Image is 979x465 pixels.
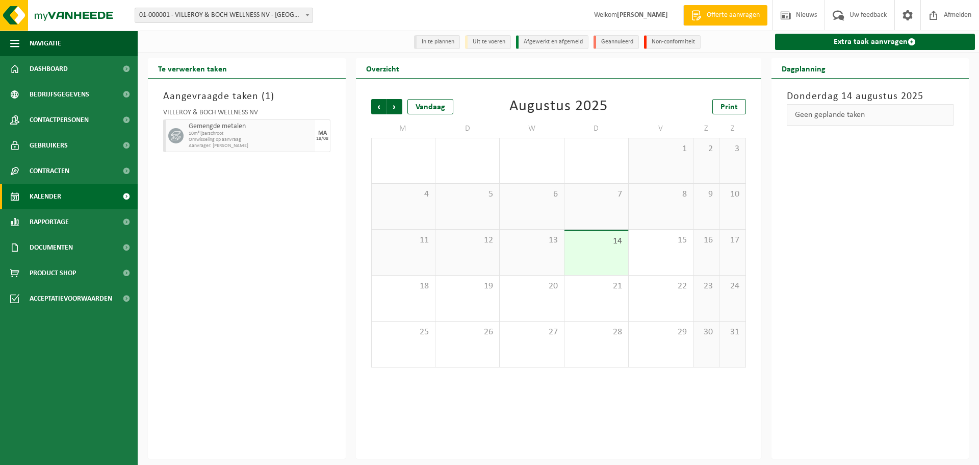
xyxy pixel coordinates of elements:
[441,235,494,246] span: 12
[725,235,740,246] span: 17
[441,189,494,200] span: 5
[725,189,740,200] span: 10
[356,58,409,78] h2: Overzicht
[189,123,313,131] span: Gemengde metalen
[189,131,313,137] span: 10m³ ijzerschroot
[30,235,73,260] span: Documenten
[441,327,494,338] span: 26
[135,8,313,23] span: 01-000001 - VILLEROY & BOCH WELLNESS NV - ROESELARE
[505,189,558,200] span: 6
[564,119,629,138] td: D
[407,99,453,114] div: Vandaag
[509,99,608,114] div: Augustus 2025
[265,91,271,102] span: 1
[634,143,687,155] span: 1
[30,209,69,235] span: Rapportage
[725,143,740,155] span: 3
[720,103,738,111] span: Print
[634,235,687,246] span: 15
[30,82,89,107] span: Bedrijfsgegevens
[570,327,623,338] span: 28
[712,99,746,114] a: Print
[570,236,623,247] span: 14
[570,281,623,292] span: 21
[505,281,558,292] span: 20
[371,99,387,114] span: Vorige
[719,119,745,138] td: Z
[377,327,430,338] span: 25
[505,235,558,246] span: 13
[787,104,954,126] div: Geen geplande taken
[699,189,714,200] span: 9
[771,58,836,78] h2: Dagplanning
[30,286,112,311] span: Acceptatievoorwaarden
[699,235,714,246] span: 16
[316,136,328,141] div: 18/08
[644,35,701,49] li: Non-conformiteit
[163,89,330,104] h3: Aangevraagde taken ( )
[30,31,61,56] span: Navigatie
[500,119,564,138] td: W
[135,8,313,22] span: 01-000001 - VILLEROY & BOCH WELLNESS NV - ROESELARE
[699,327,714,338] span: 30
[435,119,500,138] td: D
[318,130,327,136] div: MA
[30,260,76,286] span: Product Shop
[787,89,954,104] h3: Donderdag 14 augustus 2025
[516,35,588,49] li: Afgewerkt en afgemeld
[387,99,402,114] span: Volgende
[30,56,68,82] span: Dashboard
[189,143,313,149] span: Aanvrager: [PERSON_NAME]
[30,107,89,133] span: Contactpersonen
[634,327,687,338] span: 29
[30,158,69,184] span: Contracten
[617,11,668,19] strong: [PERSON_NAME]
[148,58,237,78] h2: Te verwerken taken
[465,35,511,49] li: Uit te voeren
[699,143,714,155] span: 2
[725,327,740,338] span: 31
[634,281,687,292] span: 22
[371,119,435,138] td: M
[629,119,693,138] td: V
[414,35,460,49] li: In te plannen
[683,5,767,26] a: Offerte aanvragen
[725,281,740,292] span: 24
[377,281,430,292] span: 18
[699,281,714,292] span: 23
[377,235,430,246] span: 11
[505,327,558,338] span: 27
[377,189,430,200] span: 4
[163,109,330,119] div: VILLEROY & BOCH WELLNESS NV
[594,35,639,49] li: Geannuleerd
[441,281,494,292] span: 19
[30,133,68,158] span: Gebruikers
[634,189,687,200] span: 8
[693,119,719,138] td: Z
[775,34,975,50] a: Extra taak aanvragen
[30,184,61,209] span: Kalender
[704,10,762,20] span: Offerte aanvragen
[570,189,623,200] span: 7
[189,137,313,143] span: Omwisseling op aanvraag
